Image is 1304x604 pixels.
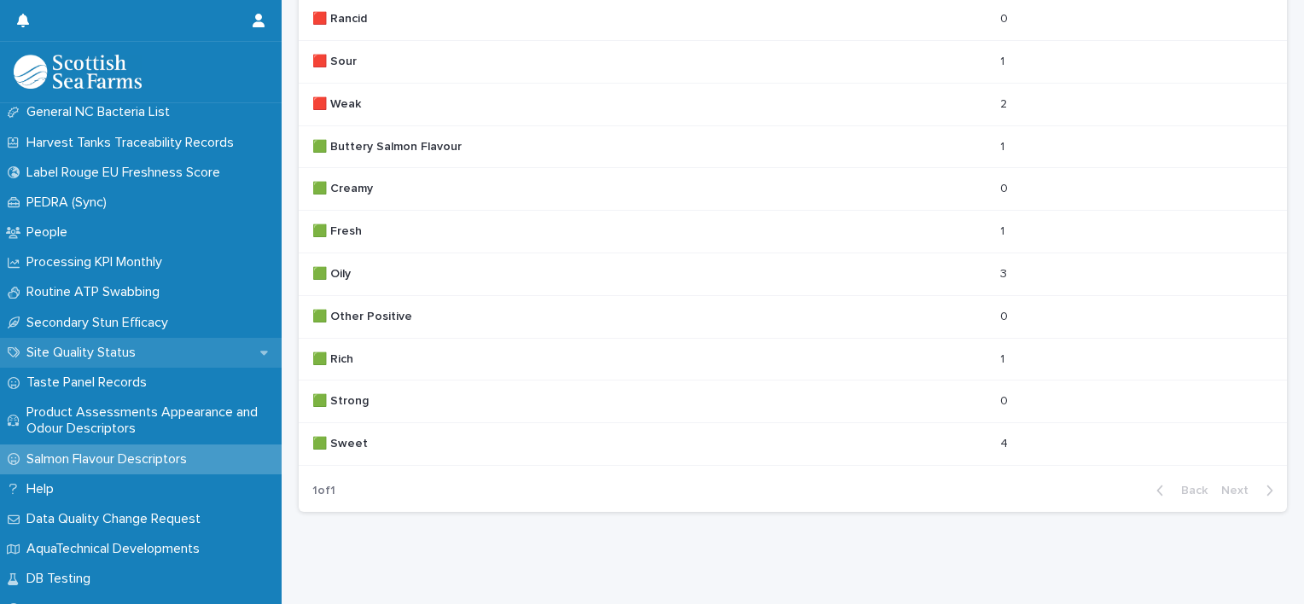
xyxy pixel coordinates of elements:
tr: 🟩 Other Positive🟩 Other Positive 00 [299,295,1287,338]
p: DB Testing [20,571,104,587]
p: People [20,224,81,241]
p: 1 [1000,51,1008,69]
p: 🟩 Strong [312,391,372,409]
tr: 🟥 Weak🟥 Weak 22 [299,83,1287,125]
p: Taste Panel Records [20,375,160,391]
p: Salmon Flavour Descriptors [20,451,201,468]
tr: 🟥 Sour🟥 Sour 11 [299,40,1287,83]
span: Next [1221,485,1259,497]
tr: 🟩 Strong🟩 Strong 00 [299,380,1287,423]
p: Routine ATP Swabbing [20,284,173,300]
p: 🟩 Fresh [312,221,365,239]
p: 🟩 Sweet [312,433,371,451]
p: 1 [1000,221,1008,239]
p: AquaTechnical Developments [20,541,213,557]
p: 4 [1000,433,1011,451]
p: 🟩 Other Positive [312,306,416,324]
p: Harvest Tanks Traceability Records [20,135,247,151]
span: Back [1171,485,1208,497]
p: 🟩 Creamy [312,178,376,196]
p: 🟩 Buttery Salmon Flavour [312,136,465,154]
button: Next [1214,483,1287,498]
p: General NC Bacteria List [20,104,183,120]
p: Processing KPI Monthly [20,254,176,270]
button: Back [1143,483,1214,498]
p: PEDRA (Sync) [20,195,120,211]
p: 0 [1000,178,1011,196]
p: 🟥 Sour [312,51,360,69]
p: 1 [1000,349,1008,367]
p: 1 of 1 [299,470,349,512]
tr: 🟩 Fresh🟩 Fresh 11 [299,211,1287,253]
tr: 🟩 Creamy🟩 Creamy 00 [299,168,1287,211]
p: 0 [1000,9,1011,26]
p: Label Rouge EU Freshness Score [20,165,234,181]
tr: 🟩 Oily🟩 Oily 33 [299,253,1287,295]
p: 3 [1000,264,1010,282]
p: Site Quality Status [20,345,149,361]
p: Help [20,481,67,497]
p: 0 [1000,306,1011,324]
p: 🟥 Rancid [312,9,370,26]
p: Data Quality Change Request [20,511,214,527]
p: 🟥 Weak [312,94,364,112]
p: 🟩 Oily [312,264,354,282]
p: 🟩 Rich [312,349,357,367]
tr: 🟩 Sweet🟩 Sweet 44 [299,423,1287,466]
p: Product Assessments Appearance and Odour Descriptors [20,404,282,437]
tr: 🟩 Rich🟩 Rich 11 [299,338,1287,380]
p: 0 [1000,391,1011,409]
img: mMrefqRFQpe26GRNOUkG [14,55,142,89]
p: 1 [1000,136,1008,154]
tr: 🟩 Buttery Salmon Flavour🟩 Buttery Salmon Flavour 11 [299,125,1287,168]
p: Secondary Stun Efficacy [20,315,182,331]
p: 2 [1000,94,1010,112]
